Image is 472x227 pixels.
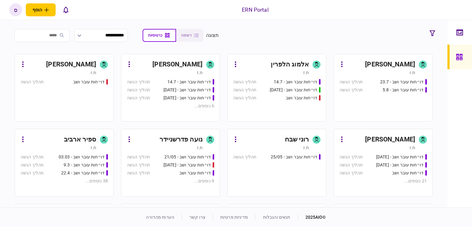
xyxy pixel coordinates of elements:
[176,29,203,42] button: רשימה
[270,87,317,93] div: דו״חות עובר ושב - 15.07.25
[410,70,415,76] div: ת.ז
[376,154,423,160] div: דו״חות עובר ושב - 25.06.25
[127,95,150,101] div: תהליך הגשה
[227,129,326,197] a: רוני שבחת.זדו״חות עובר ושב - 25/05תהליך הגשה
[286,95,317,101] div: דו״חות עובר ושב
[26,3,56,16] button: פתח תפריט להוספת לקוח
[274,79,317,85] div: דו״חות עובר ושב - 14.7
[167,79,211,85] div: דו״חות עובר ושב - 14.7
[303,70,309,76] div: ת.ז
[21,178,108,184] div: 38 נוספים ...
[303,145,309,151] div: ת.ז
[59,154,104,160] div: דו״חות עובר ושב - 03.03
[334,129,433,197] a: [PERSON_NAME]ת.זדו״חות עובר ושב - 25.06.25תהליך הגשהדו״חות עובר ושב - 26.06.25תהליך הגשהדו״חות עו...
[64,135,96,145] div: ספיר ארביב
[220,215,248,220] a: מדיניות פרטיות
[21,162,44,168] div: תהליך הגשה
[181,33,192,38] span: רשימה
[285,135,309,145] div: רוני שבח
[163,162,211,168] div: דו״חות עובר ושב - 03/06/25
[340,178,427,184] div: 21 נוספים ...
[179,170,211,176] div: דו״חות עובר ושב
[189,215,205,220] a: צרו קשר
[376,162,423,168] div: דו״חות עובר ושב - 26.06.25
[21,154,44,160] div: תהליך הגשה
[127,178,214,184] div: 9 נוספים ...
[227,54,326,121] a: אלמוג הלפריןת.זדו״חות עובר ושב - 14.7תהליך הגשהדו״חות עובר ושב - 15.07.25תהליך הגשהדו״חות עובר וש...
[197,145,203,151] div: ת.ז
[64,162,104,168] div: דו״חות עובר ושב - 9.3
[159,135,203,145] div: נועה פדרשניידר
[365,60,415,70] div: [PERSON_NAME]
[334,54,433,121] a: [PERSON_NAME]ת.זדו״חות עובר ושב - 23.7תהליך הגשהדו״חות עובר ושב - 5.8תהליך הגשה
[15,54,114,121] a: [PERSON_NAME]ת.זדו״חות עובר ושבתהליך הגשה
[263,215,290,220] a: תנאים והגבלות
[143,29,176,42] button: כרטיסיות
[163,95,211,101] div: דו״חות עובר ושב - 24.7.25
[233,154,256,160] div: תהליך הגשה
[148,33,162,38] span: כרטיסיות
[340,87,363,93] div: תהליך הגשה
[197,70,203,76] div: ת.ז
[271,154,317,160] div: דו״חות עובר ושב - 25/05
[163,87,211,93] div: דו״חות עובר ושב - 23.7.25
[383,87,423,93] div: דו״חות עובר ושב - 5.8
[164,154,211,160] div: דו״חות עובר ושב - 21/05
[61,170,104,176] div: דו״חות עובר ושב - 22.4
[233,87,256,93] div: תהליך הגשה
[127,170,150,176] div: תהליך הגשה
[127,162,150,168] div: תהליך הגשה
[340,162,363,168] div: תהליך הגשה
[73,79,104,85] div: דו״חות עובר ושב
[21,79,44,85] div: תהליך הגשה
[127,79,150,85] div: תהליך הגשה
[127,87,150,93] div: תהליך הגשה
[59,3,72,16] button: פתח רשימת התראות
[127,154,150,160] div: תהליך הגשה
[9,3,22,16] button: ס
[271,60,309,70] div: אלמוג הלפרין
[233,95,256,101] div: תהליך הגשה
[206,32,219,39] div: תצוגה
[392,170,423,176] div: דו״חות עובר ושב
[15,129,114,197] a: ספיר ארביבת.זדו״חות עובר ושב - 03.03תהליך הגשהדו״חות עובר ושב - 9.3תהליך הגשהדו״חות עובר ושב - 22...
[298,214,326,221] div: © 2025 AIO
[21,170,44,176] div: תהליך הגשה
[380,79,423,85] div: דו״חות עובר ושב - 23.7
[233,79,256,85] div: תהליך הגשה
[91,145,96,151] div: ת.ז
[340,154,363,160] div: תהליך הגשה
[365,135,415,145] div: [PERSON_NAME]
[46,60,96,70] div: [PERSON_NAME]
[410,145,415,151] div: ת.ז
[121,54,220,121] a: [PERSON_NAME]ת.זדו״חות עובר ושב - 14.7תהליך הגשהדו״חות עובר ושב - 23.7.25תהליך הגשהדו״חות עובר וש...
[121,129,220,197] a: נועה פדרשניידרת.זדו״חות עובר ושב - 21/05תהליך הגשהדו״חות עובר ושב - 03/06/25תהליך הגשהדו״חות עובר...
[242,6,268,14] div: ERN Portal
[146,215,174,220] a: הערות מהדורה
[127,103,214,109] div: 6 נוספים ...
[340,170,363,176] div: תהליך הגשה
[91,70,96,76] div: ת.ז
[340,79,363,85] div: תהליך הגשה
[152,60,203,70] div: [PERSON_NAME]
